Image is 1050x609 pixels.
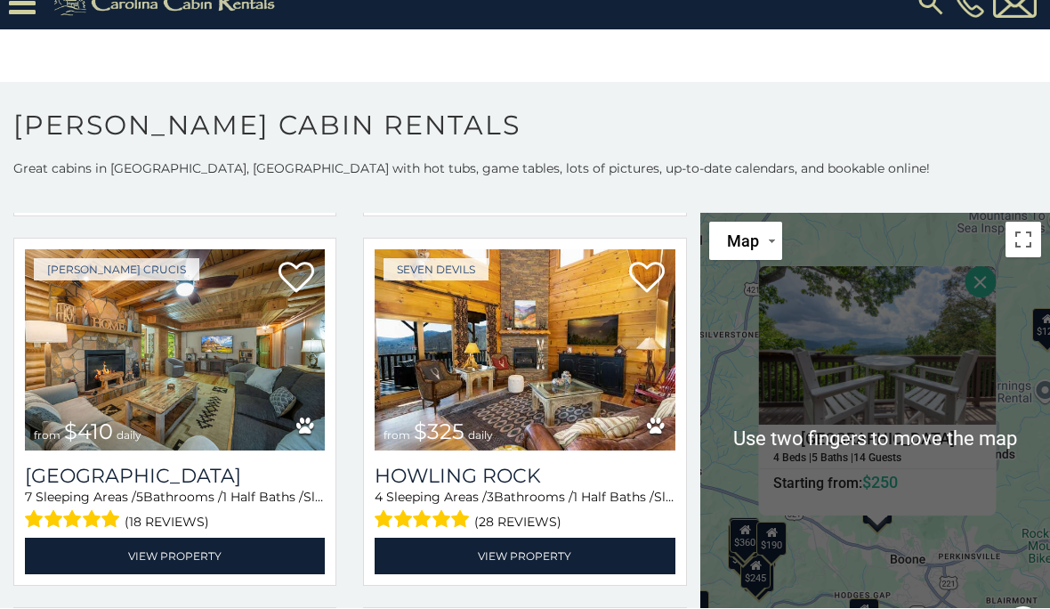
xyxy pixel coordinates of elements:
[760,426,996,453] h4: [GEOGRAPHIC_DATA]
[740,556,771,589] div: $245
[125,511,209,534] span: (18 reviews)
[222,490,303,506] span: 1 Half Baths /
[25,250,325,451] a: Mountainside Lodge from $410 daily
[773,453,812,465] h5: 4 Beds |
[117,429,141,443] span: daily
[25,250,325,451] img: Mountainside Lodge
[64,419,113,445] span: $410
[757,523,787,556] div: $190
[629,261,665,298] a: Add to favorites
[760,475,996,492] h6: Starting from:
[759,267,997,426] img: Pinnacle View Lodge
[731,520,761,554] div: $360
[25,539,325,575] a: View Property
[25,489,325,534] div: Sleeping Areas / Bathrooms / Sleeps:
[414,419,464,445] span: $325
[727,232,759,251] span: Map
[375,250,674,451] a: Howling Rock from $325 daily
[729,524,759,558] div: $525
[25,465,325,489] h3: Mountainside Lodge
[812,453,853,465] h5: 5 Baths |
[279,261,314,298] a: Add to favorites
[1006,223,1041,258] button: Toggle fullscreen view
[375,539,674,575] a: View Property
[759,426,997,493] a: [GEOGRAPHIC_DATA] 4 Beds | 5 Baths | 14 Guests Starting from:$250
[384,259,489,281] a: Seven Devils
[25,490,32,506] span: 7
[136,490,143,506] span: 5
[34,259,199,281] a: [PERSON_NAME] Crucis
[25,465,325,489] a: [GEOGRAPHIC_DATA]
[474,511,561,534] span: (28 reviews)
[468,429,493,443] span: daily
[375,490,383,506] span: 4
[853,453,901,465] h5: 14 Guests
[862,474,898,492] span: $250
[34,429,61,443] span: from
[487,490,494,506] span: 3
[375,465,674,489] a: Howling Rock
[729,518,759,552] div: $565
[375,250,674,451] img: Howling Rock
[573,490,654,506] span: 1 Half Baths /
[709,223,782,261] button: Change map style
[965,267,997,298] button: Close
[384,429,410,443] span: from
[375,489,674,534] div: Sleeping Areas / Bathrooms / Sleeps:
